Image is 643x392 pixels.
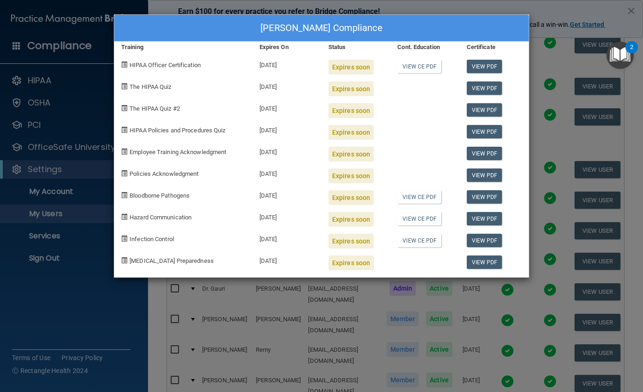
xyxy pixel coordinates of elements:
div: Training [114,42,253,53]
div: Status [321,42,390,53]
div: Expires soon [328,81,374,96]
a: View PDF [467,125,502,138]
div: Expires soon [328,168,374,183]
a: View PDF [467,234,502,247]
a: View PDF [467,60,502,73]
a: View CE PDF [397,190,441,204]
span: Infection Control [130,236,174,243]
div: Expires On [253,42,321,53]
div: [DATE] [253,205,321,227]
span: Hazard Communication [130,214,192,221]
div: [PERSON_NAME] Compliance [114,15,529,42]
div: Expires soon [328,255,374,270]
span: [MEDICAL_DATA] Preparedness [130,257,214,264]
span: Bloodborne Pathogens [130,192,190,199]
div: [DATE] [253,75,321,96]
div: Cont. Education [390,42,459,53]
span: Policies Acknowledgment [130,170,198,177]
span: HIPAA Policies and Procedures Quiz [130,127,225,134]
a: View PDF [467,212,502,225]
div: [DATE] [253,53,321,75]
a: View PDF [467,190,502,204]
a: View CE PDF [397,212,441,225]
div: [DATE] [253,183,321,205]
div: [DATE] [253,140,321,162]
div: Expires soon [328,212,374,227]
button: Open Resource Center, 2 new notifications [606,42,634,69]
div: 2 [630,47,633,59]
div: Expires soon [328,234,374,249]
a: View PDF [467,81,502,95]
div: Certificate [460,42,529,53]
span: HIPAA Officer Certification [130,62,201,68]
a: View CE PDF [397,60,441,73]
div: [DATE] [253,249,321,270]
a: View PDF [467,255,502,269]
div: [DATE] [253,96,321,118]
div: Expires soon [328,60,374,75]
div: Expires soon [328,147,374,162]
a: View PDF [467,168,502,182]
span: The HIPAA Quiz #2 [130,105,180,112]
a: View PDF [467,147,502,160]
span: The HIPAA Quiz [130,83,171,90]
a: View PDF [467,103,502,117]
div: [DATE] [253,162,321,183]
div: Expires soon [328,103,374,118]
span: Employee Training Acknowledgment [130,149,226,156]
div: [DATE] [253,118,321,140]
div: [DATE] [253,227,321,249]
div: Expires soon [328,125,374,140]
a: View CE PDF [397,234,441,247]
div: Expires soon [328,190,374,205]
